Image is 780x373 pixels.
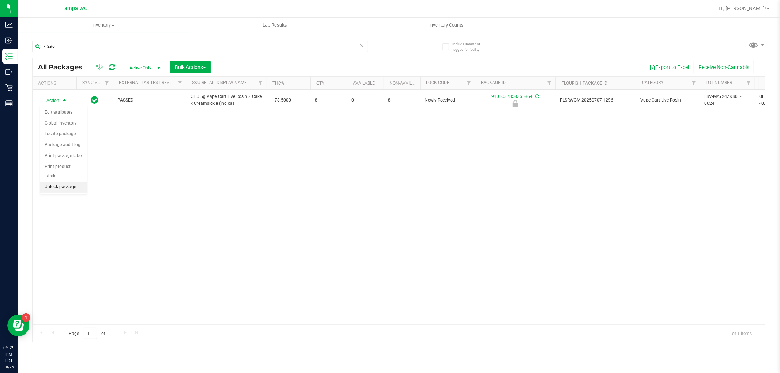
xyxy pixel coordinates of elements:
button: Export to Excel [645,61,694,73]
inline-svg: Inventory [5,53,13,60]
span: Clear [359,41,365,50]
inline-svg: Reports [5,100,13,107]
span: Sync from Compliance System [534,94,539,99]
span: 1 - 1 of 1 items [717,328,758,339]
a: External Lab Test Result [119,80,176,85]
span: 0 [351,97,379,104]
a: Lot Number [706,80,732,85]
a: Filter [463,77,475,89]
a: Inventory Counts [361,18,532,33]
span: Include items not tagged for facility [452,41,489,52]
a: Sku Retail Display Name [192,80,247,85]
li: Print package label [40,151,87,161]
span: FLSRWGM-20250707-1296 [560,97,632,104]
span: 78.5000 [271,95,295,106]
span: Page of 1 [63,328,115,339]
span: select [60,95,69,106]
span: GL 0.5g Vape Cart Live Rosin Z Cake x Creamsickle (Indica) [191,93,262,107]
span: Bulk Actions [175,64,206,70]
a: Inventory [18,18,189,33]
a: Filter [543,77,555,89]
a: THC% [272,81,285,86]
span: Inventory Counts [419,22,474,28]
span: Vape Cart Live Rosin [640,97,696,104]
a: Filter [743,77,755,89]
span: PASSED [117,97,182,104]
iframe: Resource center unread badge [22,313,30,322]
button: Receive Non-Cannabis [694,61,754,73]
inline-svg: Outbound [5,68,13,76]
inline-svg: Retail [5,84,13,91]
a: Package ID [481,80,506,85]
a: Filter [688,77,700,89]
p: 05:29 PM EDT [3,345,14,364]
span: Action [40,95,60,106]
inline-svg: Analytics [5,21,13,28]
span: Tampa WC [62,5,88,12]
a: Lab Results [189,18,361,33]
p: 08/25 [3,364,14,370]
div: Newly Received [474,100,557,107]
a: Non-Available [389,81,422,86]
a: Lock Code [426,80,449,85]
button: Bulk Actions [170,61,211,73]
li: Locate package [40,129,87,140]
span: 8 [315,97,343,104]
div: Actions [38,81,74,86]
li: Package audit log [40,140,87,151]
li: Edit attributes [40,107,87,118]
span: Lab Results [253,22,297,28]
a: Flourish Package ID [561,81,607,86]
span: Inventory [18,22,189,28]
span: In Sync [91,95,99,105]
a: Available [353,81,375,86]
input: 1 [84,328,97,339]
span: Hi, [PERSON_NAME]! [719,5,766,11]
a: Filter [101,77,113,89]
a: Category [642,80,663,85]
a: Sync Status [82,80,110,85]
a: Qty [316,81,324,86]
span: All Packages [38,63,90,71]
li: Print product labels [40,161,87,182]
a: Filter [255,77,267,89]
span: Newly Received [425,97,471,104]
inline-svg: Inbound [5,37,13,44]
input: Search Package ID, Item Name, SKU, Lot or Part Number... [32,41,368,52]
span: 8 [388,97,416,104]
li: Global inventory [40,118,87,129]
span: LRV-MAY24ZKR01-0624 [704,93,750,107]
a: Filter [174,77,186,89]
li: Unlock package [40,182,87,193]
iframe: Resource center [7,315,29,336]
a: 9105037858365864 [491,94,532,99]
